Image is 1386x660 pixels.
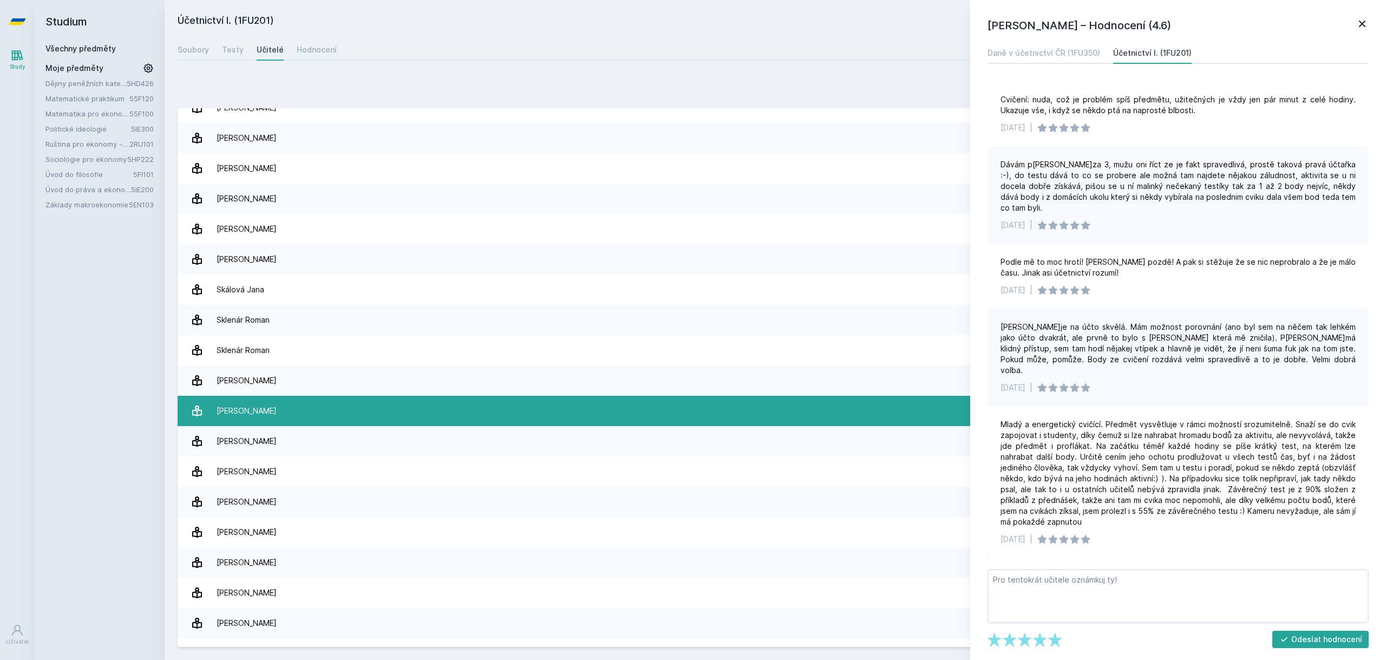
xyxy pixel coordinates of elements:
a: Všechny předměty [45,44,116,53]
div: Skálová Jana [217,279,264,300]
div: [PERSON_NAME] [217,430,277,452]
a: Skálová Jana 16 hodnocení 4.6 [178,275,1373,305]
div: Hodnocení [297,44,337,55]
div: [DATE] [1001,534,1025,545]
div: [PERSON_NAME] [217,521,277,543]
div: | [1030,285,1032,296]
a: Sklenár Roman 3 hodnocení 4.7 [178,305,1373,335]
div: Uživatel [6,638,29,646]
a: [PERSON_NAME] 4 hodnocení 3.8 [178,123,1373,153]
div: Dávám p[PERSON_NAME]za 3, mužu oni říct ze je fakt spravedlivá, prostě taková pravá účtařka :-), ... [1001,159,1356,213]
a: Testy [222,39,244,61]
a: [PERSON_NAME] 1 hodnocení 5.0 [178,184,1373,214]
a: [PERSON_NAME] 10 hodnocení 4.6 [178,578,1373,608]
div: [PERSON_NAME] [217,370,277,391]
a: [PERSON_NAME] 4 hodnocení 5.0 [178,487,1373,517]
div: | [1030,534,1032,545]
div: | [1030,122,1032,133]
a: 5EN103 [129,200,154,209]
a: Matematika pro ekonomy (Matematika A) [45,108,129,119]
h2: Účetnictví I. (1FU201) [178,13,1252,30]
a: [PERSON_NAME] 4 hodnocení 3.8 [178,244,1373,275]
a: [PERSON_NAME] 1 hodnocení 5.0 [178,214,1373,244]
div: [PERSON_NAME] [217,400,277,422]
div: [DATE] [1001,220,1025,231]
a: [PERSON_NAME] 13 hodnocení 4.5 [178,396,1373,426]
div: [PERSON_NAME] [217,218,277,240]
a: Sociologie pro ekonomy [45,154,127,165]
a: 55F100 [129,109,154,118]
div: [PERSON_NAME] [217,127,277,149]
a: Hodnocení [297,39,337,61]
div: Mladý a energetický cvičící. Předmět vysvětluje v rámci možností srozumitelně. Snaží se do cvik z... [1001,419,1356,527]
a: Soubory [178,39,209,61]
div: [PERSON_NAME]je na účto skvělá. Mám možnost porovnání (ano byl sem na něčem tak lehkém jako účto ... [1001,322,1356,376]
div: [DATE] [1001,122,1025,133]
a: [PERSON_NAME] 1 hodnocení 3.0 [178,608,1373,638]
div: [PERSON_NAME] [217,491,277,513]
div: [DATE] [1001,382,1025,393]
div: [PERSON_NAME] [217,582,277,604]
a: [PERSON_NAME] 10 hodnocení 5.0 [178,456,1373,487]
div: Soubory [178,44,209,55]
div: Sklenár Roman [217,339,270,361]
div: [PERSON_NAME] [217,249,277,270]
span: Moje předměty [45,63,103,74]
a: 5HD426 [127,79,154,88]
button: Odeslat hodnocení [1272,631,1369,648]
div: Podle mě to moc hrotí! [PERSON_NAME] pozdě! A pak si stěžuje že se nic neprobralo a že je málo ča... [1001,257,1356,278]
a: Úvod do práva a ekonomie [45,184,131,195]
div: Učitelé [257,44,284,55]
div: | [1030,220,1032,231]
a: Matematické praktikum [45,93,129,104]
div: [PERSON_NAME] [217,461,277,482]
div: Study [10,63,25,71]
a: [PERSON_NAME] 8 hodnocení 3.9 [178,426,1373,456]
div: [PERSON_NAME] [217,552,277,573]
a: Uživatel [2,618,32,651]
div: [PERSON_NAME] [217,612,277,634]
a: 5HP222 [127,155,154,164]
div: Sklenár Roman [217,309,270,331]
a: Dějiny peněžních kategorií a institucí [45,78,127,89]
div: [DATE] [1001,285,1025,296]
a: 55F120 [129,94,154,103]
a: 5IE300 [131,125,154,133]
a: Study [2,43,32,76]
a: Učitelé [257,39,284,61]
a: [PERSON_NAME] 1 hodnocení 3.0 [178,365,1373,396]
a: 2RU101 [129,140,154,148]
a: Úvod do filosofie [45,169,133,180]
a: Základy makroekonomie [45,199,129,210]
a: Ruština pro ekonomy - základní úroveň 1 (A1) [45,139,129,149]
a: Sklenár Roman 10 hodnocení 4.6 [178,335,1373,365]
a: 5FI101 [133,170,154,179]
div: [PERSON_NAME] [217,188,277,210]
div: Testy [222,44,244,55]
a: Politické ideologie [45,123,131,134]
a: [PERSON_NAME] 3 hodnocení 4.3 [178,517,1373,547]
div: [PERSON_NAME] [217,158,277,179]
a: 5IE200 [131,185,154,194]
a: [PERSON_NAME] 6 hodnocení 4.0 [178,547,1373,578]
div: | [1030,382,1032,393]
a: [PERSON_NAME] 26 hodnocení 3.9 [178,153,1373,184]
div: Cvičení: nuda, což je problém spíš předmětu, užitečných je vždy jen pár minut z celé hodiny. Ukaz... [1001,94,1356,116]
